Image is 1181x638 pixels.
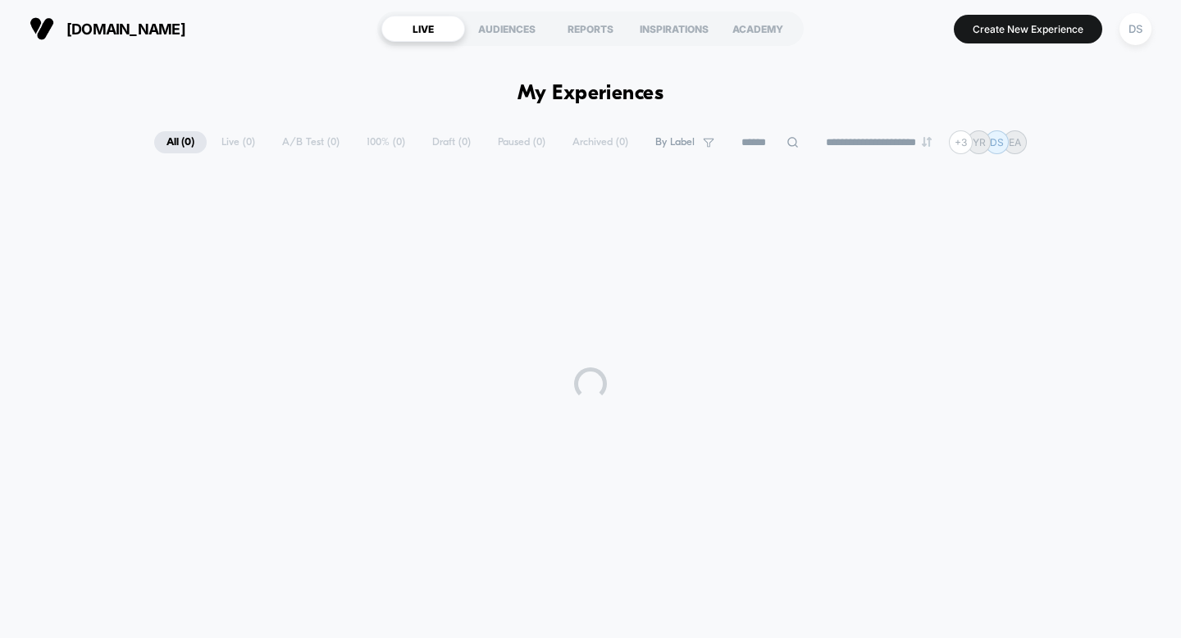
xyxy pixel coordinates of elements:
span: All ( 0 ) [154,131,207,153]
div: + 3 [949,130,973,154]
img: end [922,137,932,147]
span: [DOMAIN_NAME] [66,21,185,38]
span: By Label [655,136,695,148]
div: AUDIENCES [465,16,549,42]
button: [DOMAIN_NAME] [25,16,190,42]
div: DS [1119,13,1151,45]
button: Create New Experience [954,15,1102,43]
div: REPORTS [549,16,632,42]
p: YR [973,136,986,148]
div: ACADEMY [716,16,800,42]
p: EA [1009,136,1021,148]
img: Visually logo [30,16,54,41]
div: LIVE [381,16,465,42]
p: DS [990,136,1004,148]
div: INSPIRATIONS [632,16,716,42]
button: DS [1115,12,1156,46]
h1: My Experiences [518,82,664,106]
